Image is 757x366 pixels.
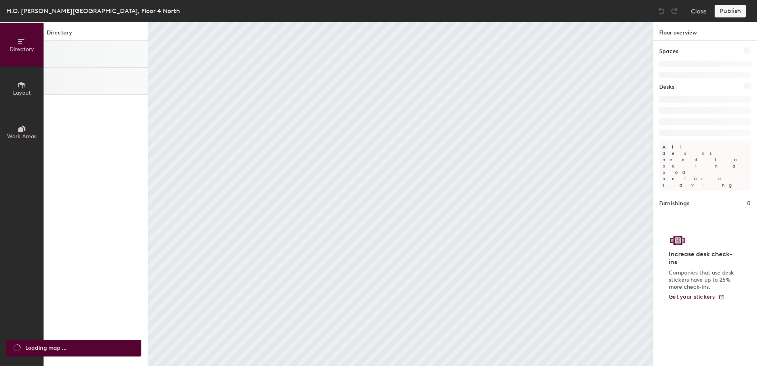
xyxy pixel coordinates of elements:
h1: Directory [44,29,148,41]
div: H.O. [PERSON_NAME][GEOGRAPHIC_DATA], Floor 4 North [6,6,180,16]
img: Undo [658,7,666,15]
span: Directory [10,46,34,53]
p: All desks need to be in a pod before saving [659,141,751,191]
span: Loading map ... [25,344,67,353]
p: Companies that use desk stickers have up to 25% more check-ins. [669,269,736,291]
a: Get your stickers [669,294,725,301]
h1: Desks [659,83,674,91]
span: Work Areas [7,133,36,140]
h1: Spaces [659,47,678,56]
span: Get your stickers [669,294,715,300]
canvas: Map [148,22,652,366]
h1: 0 [747,199,751,208]
h4: Increase desk check-ins [669,250,736,266]
button: Close [691,5,707,17]
img: Redo [670,7,678,15]
h1: Floor overview [653,22,757,41]
span: Layout [13,90,31,96]
h1: Furnishings [659,199,689,208]
img: Sticker logo [669,234,687,247]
